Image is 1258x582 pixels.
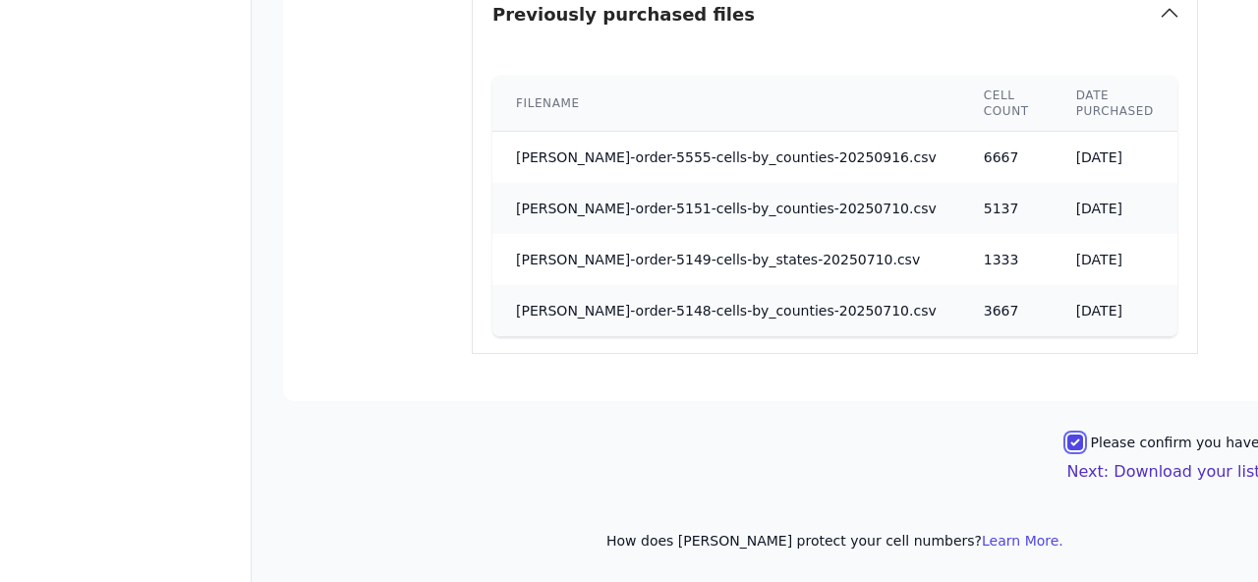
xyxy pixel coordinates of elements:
td: [PERSON_NAME]-order-5149-cells-by_states-20250710.csv [492,234,960,285]
td: [PERSON_NAME]-order-5148-cells-by_counties-20250710.csv [492,285,960,336]
td: [PERSON_NAME]-order-5555-cells-by_counties-20250916.csv [492,132,960,184]
td: 1333 [960,234,1053,285]
th: Date purchased [1053,76,1177,132]
button: Learn More. [982,531,1063,551]
td: 6667 [960,132,1053,184]
td: [DATE] [1053,285,1177,336]
td: 5137 [960,183,1053,234]
td: 3667 [960,285,1053,336]
td: [DATE] [1053,132,1177,184]
td: [DATE] [1053,183,1177,234]
td: [PERSON_NAME]-order-5151-cells-by_counties-20250710.csv [492,183,960,234]
th: Filename [492,76,960,132]
td: [DATE] [1053,234,1177,285]
h3: Previously purchased files [492,1,755,29]
th: Cell count [960,76,1053,132]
